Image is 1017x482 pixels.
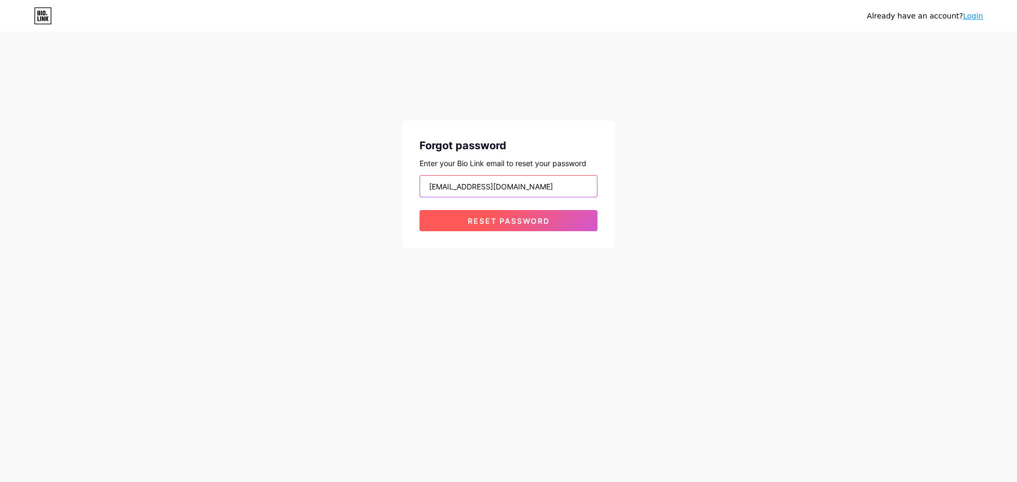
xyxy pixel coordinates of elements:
[420,210,597,231] button: Reset password
[420,158,597,169] div: Enter your Bio Link email to reset your password
[867,11,983,22] div: Already have an account?
[420,176,597,197] input: Email
[963,12,983,20] a: Login
[420,138,597,153] div: Forgot password
[468,216,550,225] span: Reset password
